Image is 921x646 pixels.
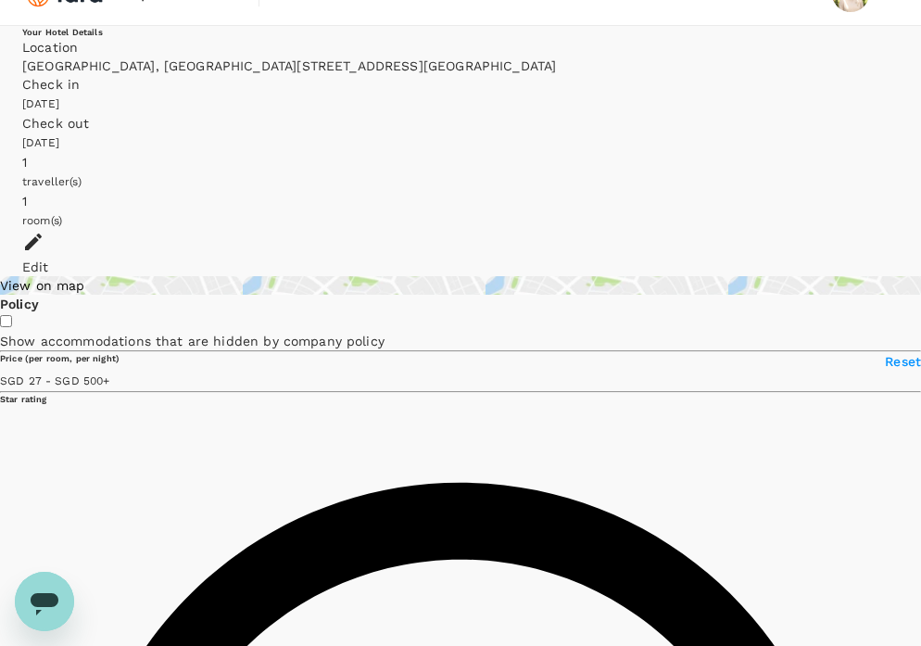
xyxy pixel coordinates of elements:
[885,354,921,369] span: Reset
[22,57,899,75] div: [GEOGRAPHIC_DATA], [GEOGRAPHIC_DATA][STREET_ADDRESS][GEOGRAPHIC_DATA]
[22,97,59,110] span: [DATE]
[22,26,899,38] h6: Your Hotel Details
[22,214,62,227] span: room(s)
[22,114,899,133] div: Check out
[15,572,74,631] iframe: Button to launch messaging window
[22,192,899,210] div: 1
[22,175,82,188] span: traveller(s)
[22,38,899,57] div: Location
[22,258,899,276] div: Edit
[22,153,899,171] div: 1
[22,75,899,94] div: Check in
[22,136,59,149] span: [DATE]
